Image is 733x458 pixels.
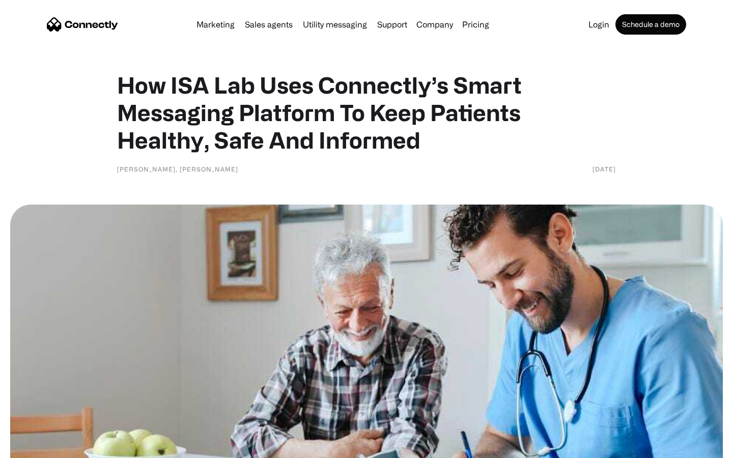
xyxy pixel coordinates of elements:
[458,20,493,28] a: Pricing
[584,20,613,28] a: Login
[416,17,453,32] div: Company
[20,440,61,454] ul: Language list
[299,20,371,28] a: Utility messaging
[192,20,239,28] a: Marketing
[615,14,686,35] a: Schedule a demo
[117,71,616,154] h1: How ISA Lab Uses Connectly’s Smart Messaging Platform To Keep Patients Healthy, Safe And Informed
[373,20,411,28] a: Support
[241,20,297,28] a: Sales agents
[117,164,238,174] div: [PERSON_NAME], [PERSON_NAME]
[593,164,616,174] div: [DATE]
[10,440,61,454] aside: Language selected: English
